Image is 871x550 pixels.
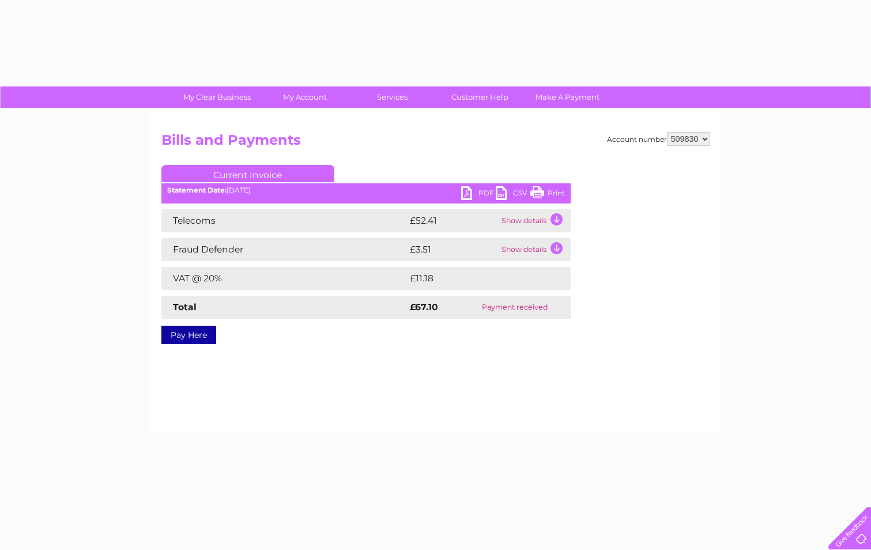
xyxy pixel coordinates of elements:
[461,186,496,203] a: PDF
[167,186,227,194] b: Statement Date:
[169,86,265,108] a: My Clear Business
[499,238,571,261] td: Show details
[499,209,571,232] td: Show details
[257,86,352,108] a: My Account
[161,238,407,261] td: Fraud Defender
[161,132,710,154] h2: Bills and Payments
[345,86,440,108] a: Services
[173,302,197,312] strong: Total
[459,296,570,319] td: Payment received
[410,302,438,312] strong: £67.10
[520,86,615,108] a: Make A Payment
[161,165,334,182] a: Current Invoice
[407,238,499,261] td: £3.51
[161,326,216,344] a: Pay Here
[161,209,407,232] td: Telecoms
[607,132,710,146] div: Account number
[161,267,407,290] td: VAT @ 20%
[407,267,544,290] td: £11.18
[407,209,499,232] td: £52.41
[432,86,527,108] a: Customer Help
[161,186,571,194] div: [DATE]
[530,186,565,203] a: Print
[496,186,530,203] a: CSV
